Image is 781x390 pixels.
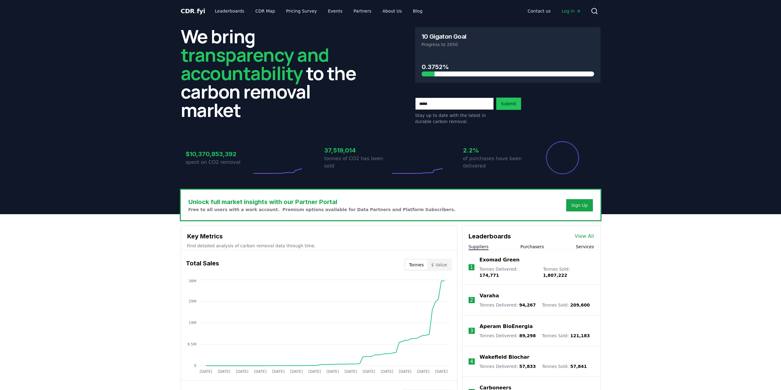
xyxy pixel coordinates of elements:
[523,6,586,17] nav: Main
[188,207,456,213] p: Free to all users with a work account. Premium options available for Data Partners and Platform S...
[323,6,347,17] a: Events
[480,363,536,369] p: Tonnes Delivered :
[381,369,393,374] tspan: [DATE]
[542,363,587,369] p: Tonnes Sold :
[570,364,587,369] span: 57,841
[187,243,451,249] p: Find detailed analysis of carbon removal data through time.
[210,6,249,17] a: Leaderboards
[463,146,529,155] h3: 2.2%
[399,369,411,374] tspan: [DATE]
[566,199,593,211] button: Sign Up
[254,369,266,374] tspan: [DATE]
[479,256,520,264] a: Exomad Green
[562,8,581,14] span: Log in
[408,6,427,17] a: Blog
[576,244,594,250] button: Services
[470,264,473,271] p: 1
[324,155,391,170] p: tonnes of CO2 has been sold
[236,369,248,374] tspan: [DATE]
[181,7,205,15] a: CDR.fyi
[422,33,466,40] h3: 10 Gigaton Goal
[479,266,537,278] p: Tonnes Delivered :
[199,369,212,374] tspan: [DATE]
[362,369,375,374] tspan: [DATE]
[218,369,230,374] tspan: [DATE]
[187,342,196,346] tspan: 9.5M
[188,299,196,303] tspan: 29M
[575,233,594,240] a: View All
[195,7,197,15] span: .
[290,369,303,374] tspan: [DATE]
[187,232,451,241] h3: Key Metrics
[377,6,407,17] a: About Us
[519,303,536,307] span: 94,267
[181,42,329,86] span: transparency and accountability
[480,323,533,330] a: Aperam BioEnergia
[520,244,544,250] button: Purchasers
[281,6,322,17] a: Pricing Survey
[422,62,594,71] h3: 0.3752%
[422,41,594,48] p: Progress to 2050
[519,333,536,338] span: 89,298
[326,369,339,374] tspan: [DATE]
[463,155,529,170] p: of purchases have been delivered
[308,369,321,374] tspan: [DATE]
[480,302,536,308] p: Tonnes Delivered :
[186,149,252,159] h3: $10,370,853,392
[571,202,588,208] a: Sign Up
[469,232,511,241] h3: Leaderboards
[194,364,196,368] tspan: 0
[344,369,357,374] tspan: [DATE]
[415,112,494,125] p: Stay up to date with the latest in durable carbon removal.
[523,6,555,17] a: Contact us
[542,302,590,308] p: Tonnes Sold :
[188,197,456,207] h3: Unlock full market insights with our Partner Portal
[542,333,590,339] p: Tonnes Sold :
[188,279,196,283] tspan: 38M
[427,260,451,270] button: $ Value
[181,27,366,119] h2: We bring to the carbon removal market
[480,333,536,339] p: Tonnes Delivered :
[480,292,499,299] a: Varaha
[435,369,447,374] tspan: [DATE]
[470,358,473,365] p: 4
[324,146,391,155] h3: 37,519,014
[405,260,427,270] button: Tonnes
[186,259,219,271] h3: Total Sales
[470,327,473,334] p: 3
[349,6,376,17] a: Partners
[186,159,252,166] p: spent on CO2 removal
[181,7,205,15] span: CDR fyi
[557,6,586,17] a: Log in
[543,273,567,278] span: 1,807,222
[545,141,580,175] div: Percentage of sales delivered
[188,321,196,325] tspan: 19M
[250,6,280,17] a: CDR Map
[469,244,489,250] button: Suppliers
[479,273,499,278] span: 174,771
[519,364,536,369] span: 57,833
[570,333,590,338] span: 121,183
[470,296,473,304] p: 2
[480,353,529,361] a: Wakefield Biochar
[543,266,594,278] p: Tonnes Sold :
[496,98,521,110] button: Submit
[417,369,429,374] tspan: [DATE]
[570,303,590,307] span: 209,600
[210,6,427,17] nav: Main
[272,369,284,374] tspan: [DATE]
